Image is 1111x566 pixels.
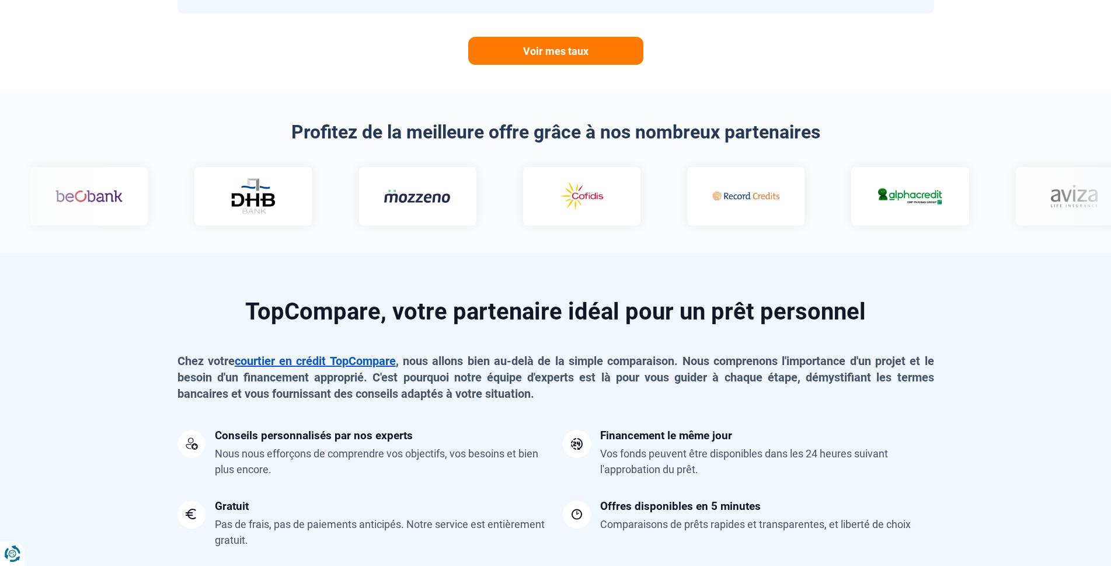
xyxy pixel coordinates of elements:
[712,179,779,213] img: Record credits
[600,430,732,441] div: Financement le même jour
[230,178,277,214] img: DHB Bank
[177,121,934,143] h2: Profitez de la meilleure offre grâce à nos nombreux partenaires
[600,446,934,477] div: Vos fonds peuvent être disponibles dans les 24 heures suivant l'approbation du prêt.
[600,501,761,512] div: Offres disponibles en 5 minutes
[177,300,934,324] h2: TopCompare, votre partenaire idéal pour un prêt personnel
[215,516,549,548] div: Pas de frais, pas de paiements anticipés. Notre service est entièrement gratuit.
[384,189,451,203] img: Mozzeno
[600,516,911,532] div: Comparaisons de prêts rapides et transparentes, et liberté de choix
[235,354,396,368] a: courtier en crédit TopCompare
[876,186,943,206] img: Alphacredit
[215,446,549,477] div: Nous nous efforçons de comprendre vos objectifs, vos besoins et bien plus encore.
[215,430,413,441] div: Conseils personnalisés par nos experts
[215,501,249,512] div: Gratuit
[548,179,615,213] img: Cofidis
[468,37,643,65] a: Voir mes taux
[177,353,934,402] p: Chez votre , nous allons bien au-delà de la simple comparaison. Nous comprenons l'importance d'un...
